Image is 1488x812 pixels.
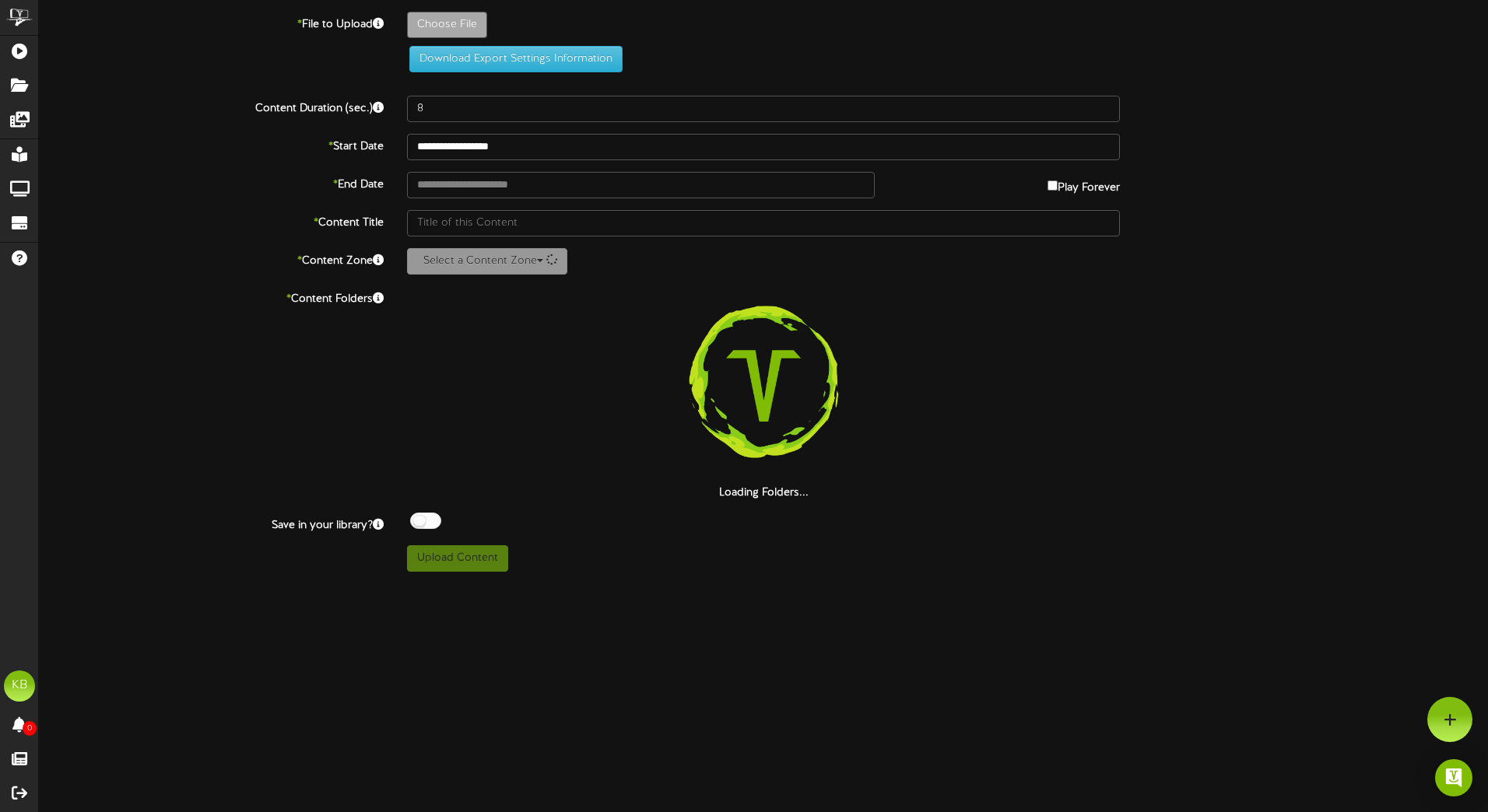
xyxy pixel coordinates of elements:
[27,12,395,33] label: File to Upload
[4,670,35,702] div: KB
[407,210,1120,236] input: Title of this Content
[27,172,395,193] label: End Date
[27,513,395,534] label: Save in your library?
[1435,759,1472,796] div: Open Intercom Messenger
[1048,172,1120,196] label: Play Forever
[719,487,809,499] strong: Loading Folders...
[27,248,395,269] label: Content Zone
[27,210,395,231] label: Content Title
[409,46,623,72] button: Download Export Settings Information
[27,134,395,155] label: Start Date
[23,721,37,736] span: 0
[402,53,623,65] a: Download Export Settings Information
[407,545,508,572] button: Upload Content
[27,286,395,307] label: Content Folders
[664,286,863,485] img: loading-spinner-3.png
[407,248,567,275] button: Select a Content Zone
[1048,180,1058,191] input: Play Forever
[27,96,395,117] label: Content Duration (sec.)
